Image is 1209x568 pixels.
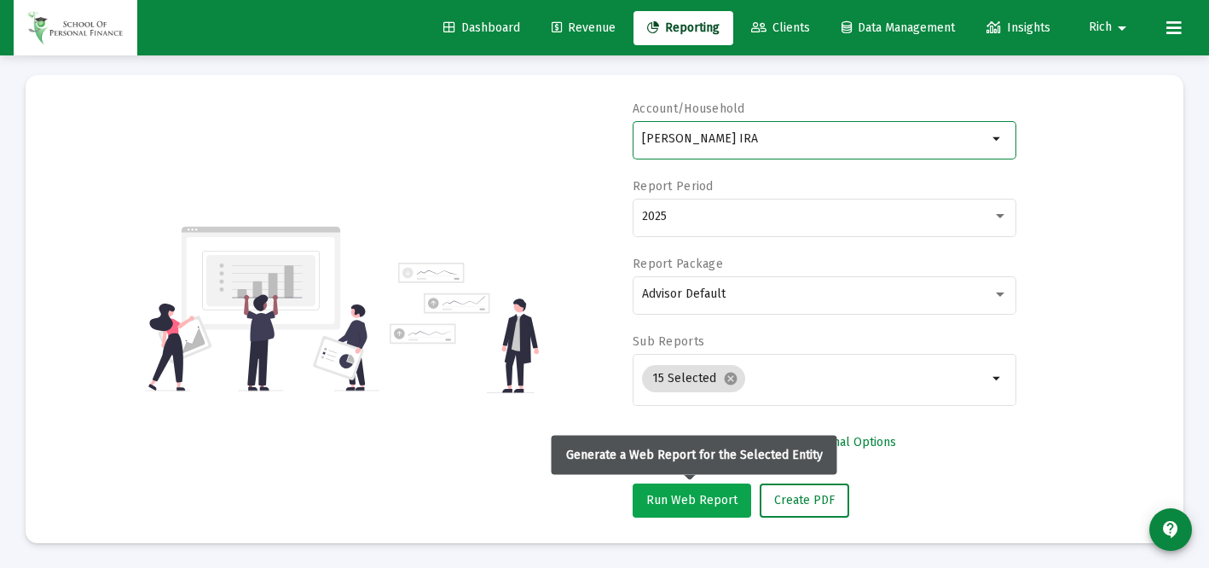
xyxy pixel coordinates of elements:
label: Sub Reports [633,334,704,349]
span: Revenue [552,20,616,35]
span: Create PDF [774,493,835,507]
mat-icon: arrow_drop_down [987,129,1008,149]
span: Run Web Report [646,493,738,507]
span: Advisor Default [642,287,726,301]
span: Additional Options [796,435,896,449]
a: Data Management [828,11,969,45]
span: Reporting [647,20,720,35]
span: Dashboard [443,20,520,35]
mat-chip-list: Selection [642,362,987,396]
span: Insights [986,20,1050,35]
label: Report Package [633,257,723,271]
mat-icon: arrow_drop_down [987,368,1008,389]
button: Rich [1068,10,1153,44]
mat-chip: 15 Selected [642,365,745,392]
a: Dashboard [430,11,534,45]
span: Select Custom Period [646,435,765,449]
img: Dashboard [26,11,124,45]
a: Clients [738,11,824,45]
input: Search or select an account or household [642,132,987,146]
mat-icon: arrow_drop_down [1112,11,1132,45]
img: reporting-alt [390,263,539,393]
label: Account/Household [633,101,745,116]
span: Rich [1089,20,1112,35]
label: Report Period [633,179,714,194]
img: reporting [145,224,379,393]
button: Create PDF [760,484,849,518]
mat-icon: contact_support [1160,519,1181,540]
span: Data Management [842,20,955,35]
span: Clients [751,20,810,35]
a: Insights [973,11,1064,45]
button: Run Web Report [633,484,751,518]
mat-icon: cancel [723,371,738,386]
a: Reporting [633,11,733,45]
a: Revenue [538,11,629,45]
span: 2025 [642,209,667,223]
